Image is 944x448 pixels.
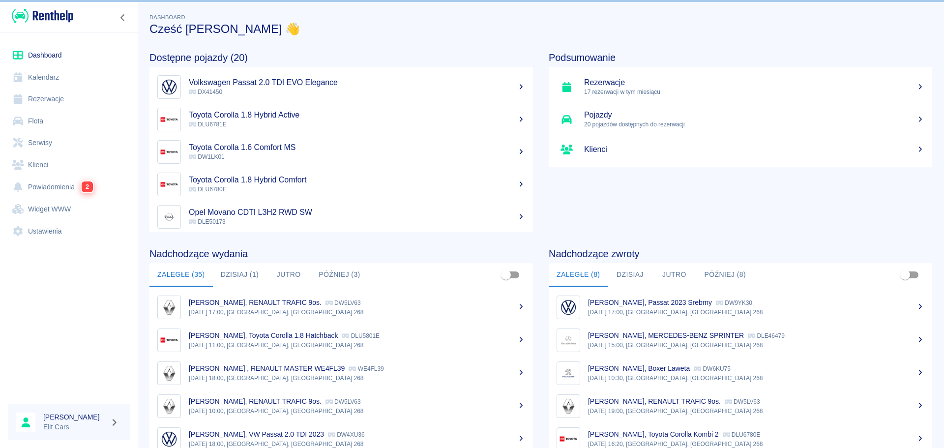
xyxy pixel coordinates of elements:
a: Kalendarz [8,66,130,89]
a: ImageVolkswagen Passat 2.0 TDI EVO Elegance DX41450 [149,71,533,103]
h5: Opel Movano CDTI L3H2 RWD SW [189,208,525,217]
p: [PERSON_NAME], Passat 2023 Srebrny [588,299,712,306]
h5: Volkswagen Passat 2.0 TDI EVO Elegance [189,78,525,88]
h4: Nadchodzące wydania [149,248,533,260]
span: DLU6780E [189,186,227,193]
button: Zwiń nawigację [116,11,130,24]
a: Image[PERSON_NAME], RENAULT TRAFIC 9os. DW5LV63[DATE] 19:00, [GEOGRAPHIC_DATA], [GEOGRAPHIC_DATA]... [549,389,932,422]
span: Pokaż przypisane tylko do mnie [896,266,914,284]
img: Image [160,331,178,350]
h4: Nadchodzące zwroty [549,248,932,260]
a: Renthelp logo [8,8,73,24]
img: Image [559,364,578,383]
p: [PERSON_NAME], Toyota Corolla 1.8 Hatchback [189,331,338,339]
img: Renthelp logo [12,8,73,24]
p: [PERSON_NAME], Boxer Laweta [588,364,690,372]
p: [DATE] 18:00, [GEOGRAPHIC_DATA], [GEOGRAPHIC_DATA] 268 [189,374,525,383]
p: 17 rezerwacji w tym miesiącu [584,88,924,96]
span: DLE50173 [189,218,226,225]
p: 20 pojazdów dostępnych do rezerwacji [584,120,924,129]
img: Image [559,331,578,350]
p: DLE46479 [748,332,785,339]
button: Dzisiaj (1) [213,263,267,287]
h5: Pojazdy [584,110,924,120]
button: Jutro [652,263,696,287]
a: Ustawienia [8,220,130,242]
a: Image[PERSON_NAME], MERCEDES-BENZ SPRINTER DLE46479[DATE] 15:00, [GEOGRAPHIC_DATA], [GEOGRAPHIC_D... [549,324,932,357]
img: Image [160,78,178,96]
p: [DATE] 15:00, [GEOGRAPHIC_DATA], [GEOGRAPHIC_DATA] 268 [588,341,924,350]
img: Image [160,143,178,161]
h5: Klienci [584,145,924,154]
a: Flota [8,110,130,132]
h5: Toyota Corolla 1.8 Hybrid Active [189,110,525,120]
button: Zaległe (35) [149,263,213,287]
button: Jutro [266,263,311,287]
a: ImageToyota Corolla 1.6 Comfort MS DW1LK01 [149,136,533,168]
p: DW5LV63 [325,299,361,306]
img: Image [559,397,578,416]
h6: [PERSON_NAME] [43,412,106,422]
a: Klienci [8,154,130,176]
a: Klienci [549,136,932,163]
a: Serwisy [8,132,130,154]
img: Image [160,364,178,383]
a: Rezerwacje17 rezerwacji w tym miesiącu [549,71,932,103]
a: Image[PERSON_NAME], Boxer Laweta DW6KU75[DATE] 10:30, [GEOGRAPHIC_DATA], [GEOGRAPHIC_DATA] 268 [549,357,932,389]
h5: Rezerwacje [584,78,924,88]
span: Pokaż przypisane tylko do mnie [497,266,515,284]
h5: Toyota Corolla 1.8 Hybrid Comfort [189,175,525,185]
span: Dashboard [149,14,185,20]
p: Elit Cars [43,422,106,432]
p: [DATE] 11:00, [GEOGRAPHIC_DATA], [GEOGRAPHIC_DATA] 268 [189,341,525,350]
a: Image[PERSON_NAME], Passat 2023 Srebrny DW9YK30[DATE] 17:00, [GEOGRAPHIC_DATA], [GEOGRAPHIC_DATA]... [549,291,932,324]
img: Image [160,397,178,416]
p: [PERSON_NAME], MERCEDES-BENZ SPRINTER [588,331,744,339]
span: DLU6781E [189,121,227,128]
h5: Toyota Corolla 1.6 Comfort MS [189,143,525,152]
a: Rezerwacje [8,88,130,110]
img: Image [160,175,178,194]
a: Widget WWW [8,198,130,220]
a: Image[PERSON_NAME], RENAULT TRAFIC 9os. DW5LV63[DATE] 17:00, [GEOGRAPHIC_DATA], [GEOGRAPHIC_DATA]... [149,291,533,324]
p: [PERSON_NAME], RENAULT TRAFIC 9os. [588,397,721,405]
a: Image[PERSON_NAME] , RENAULT MASTER WE4FL39 WE4FL39[DATE] 18:00, [GEOGRAPHIC_DATA], [GEOGRAPHIC_D... [149,357,533,389]
img: Image [160,110,178,129]
p: DW6KU75 [694,365,731,372]
a: Dashboard [8,44,130,66]
span: 2 [82,181,93,192]
button: Później (3) [311,263,368,287]
p: WE4FL39 [349,365,383,372]
p: [PERSON_NAME], VW Passat 2.0 TDI 2023 [189,430,324,438]
p: [DATE] 17:00, [GEOGRAPHIC_DATA], [GEOGRAPHIC_DATA] 268 [189,308,525,317]
img: Image [559,298,578,317]
h4: Dostępne pojazdy (20) [149,52,533,63]
p: DW5LV63 [325,398,361,405]
a: Powiadomienia2 [8,176,130,198]
a: ImageToyota Corolla 1.8 Hybrid Active DLU6781E [149,103,533,136]
p: DW5LV63 [725,398,760,405]
h3: Cześć [PERSON_NAME] 👋 [149,22,932,36]
p: DW9YK30 [716,299,752,306]
button: Zaległe (8) [549,263,608,287]
a: Pojazdy20 pojazdów dostępnych do rezerwacji [549,103,932,136]
a: Image[PERSON_NAME], Toyota Corolla 1.8 Hatchback DLU5801E[DATE] 11:00, [GEOGRAPHIC_DATA], [GEOGRA... [149,324,533,357]
p: [DATE] 10:00, [GEOGRAPHIC_DATA], [GEOGRAPHIC_DATA] 268 [189,407,525,416]
h4: Podsumowanie [549,52,932,63]
p: [DATE] 17:00, [GEOGRAPHIC_DATA], [GEOGRAPHIC_DATA] 268 [588,308,924,317]
button: Później (8) [696,263,754,287]
p: DLU5801E [342,332,380,339]
button: Dzisiaj [608,263,652,287]
p: [DATE] 10:30, [GEOGRAPHIC_DATA], [GEOGRAPHIC_DATA] 268 [588,374,924,383]
p: [PERSON_NAME], Toyota Corolla Kombi 2 [588,430,719,438]
p: [DATE] 19:00, [GEOGRAPHIC_DATA], [GEOGRAPHIC_DATA] 268 [588,407,924,416]
span: DX41450 [189,89,222,95]
img: Image [160,208,178,226]
p: [PERSON_NAME], RENAULT TRAFIC 9os. [189,397,322,405]
p: DW4XU36 [328,431,365,438]
span: DW1LK01 [189,153,225,160]
p: [PERSON_NAME] , RENAULT MASTER WE4FL39 [189,364,345,372]
a: ImageToyota Corolla 1.8 Hybrid Comfort DLU6780E [149,168,533,201]
img: Image [160,298,178,317]
p: DLU6780E [723,431,761,438]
